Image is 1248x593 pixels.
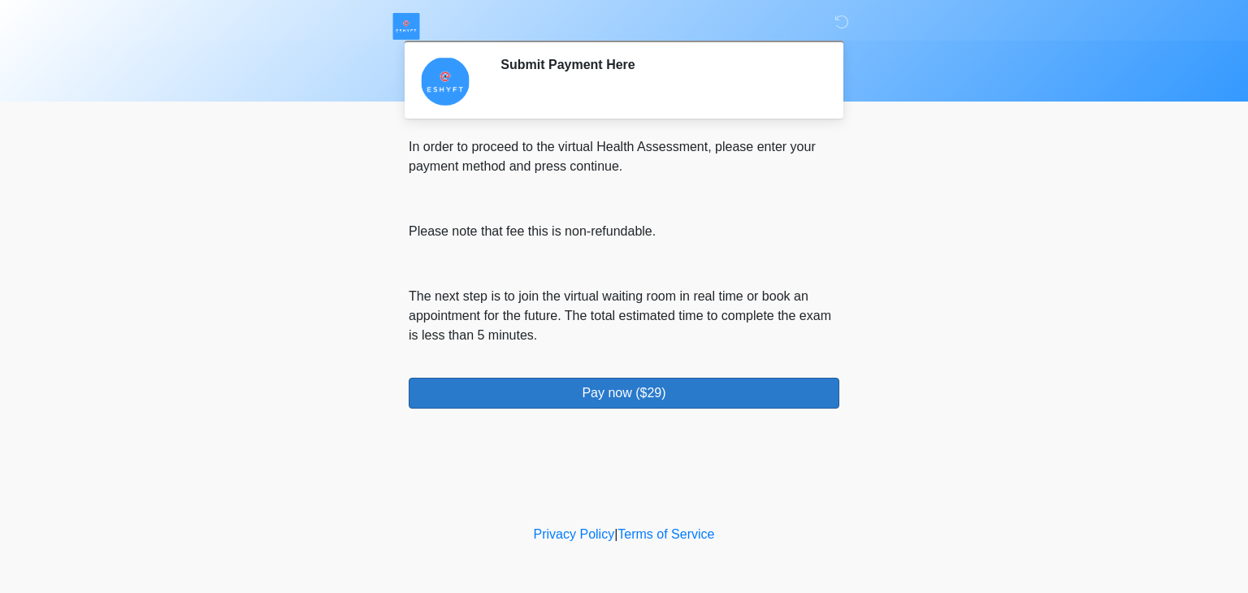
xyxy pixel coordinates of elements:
h2: Submit Payment Here [500,57,815,72]
img: Agent Avatar [421,57,470,106]
img: ESHYFT Logo [392,12,420,40]
a: Privacy Policy [534,527,615,541]
a: Terms of Service [617,527,714,541]
a: | [614,527,617,541]
button: Pay now ($29) [409,378,839,409]
p: In order to proceed to the virtual Health Assessment, please enter your payment method and press ... [409,137,839,176]
p: The next step is to join the virtual waiting room in real time or book an appointment for the fut... [409,287,839,345]
p: Please note that fee this is non-refundable. [409,222,839,241]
